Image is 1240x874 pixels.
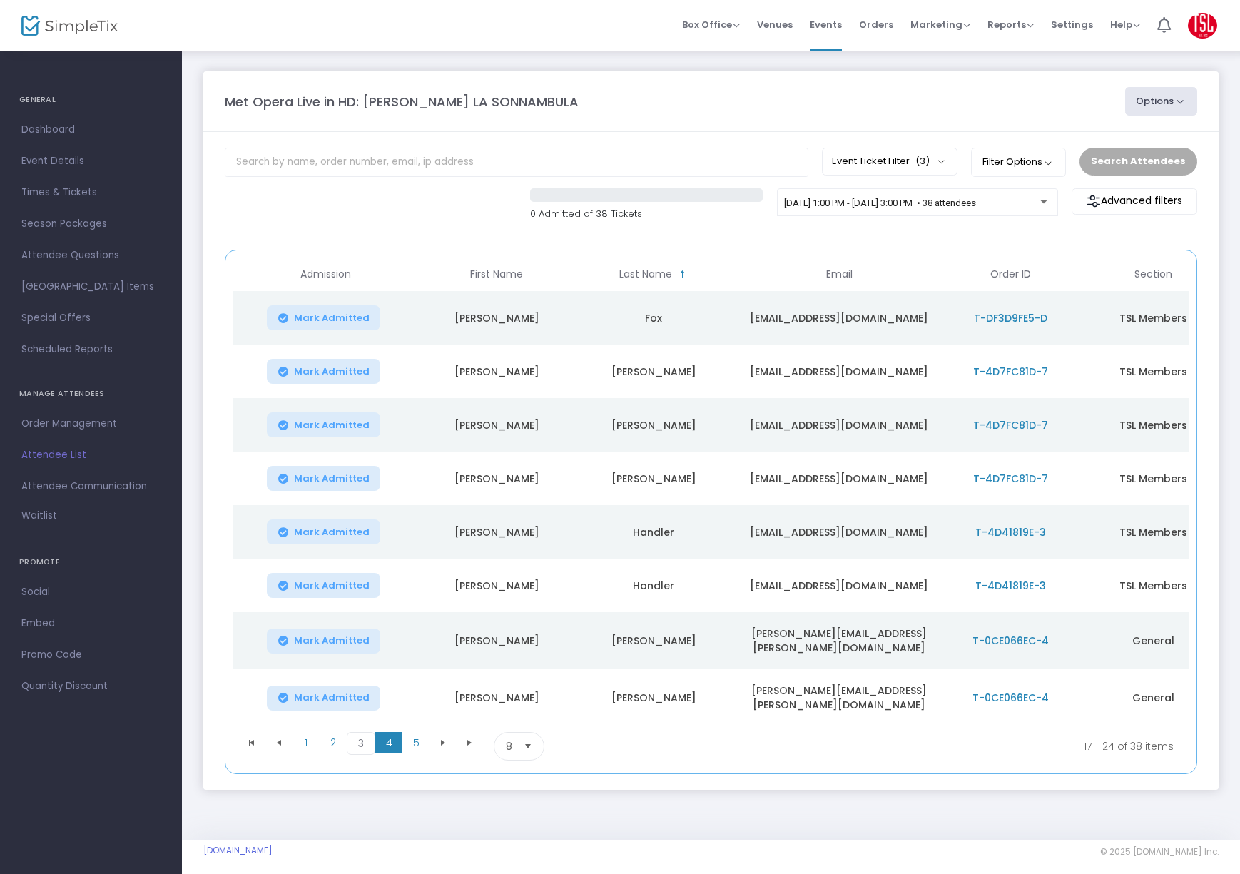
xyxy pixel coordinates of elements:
button: Mark Admitted [267,629,381,654]
span: Season Packages [21,215,161,233]
span: 8 [506,739,512,753]
span: T-4D7FC81D-7 [973,418,1048,432]
td: [PERSON_NAME] [418,345,575,398]
span: Page 1 [293,732,320,753]
span: Events [810,6,842,43]
span: Go to the previous page [265,732,293,753]
span: Times & Tickets [21,183,161,202]
span: (3) [915,156,930,167]
td: TSL Members [1074,505,1231,559]
td: [PERSON_NAME] [418,452,575,505]
span: Last Name [619,268,672,280]
h4: PROMOTE [19,548,163,576]
span: Embed [21,614,161,633]
span: T-DF3D9FE5-D [974,311,1047,325]
td: Fox [575,291,732,345]
td: [PERSON_NAME] [418,669,575,726]
td: TSL Members [1074,291,1231,345]
span: T-4D41819E-3 [975,579,1046,593]
span: Reports [987,18,1034,31]
kendo-pager-info: 17 - 24 of 38 items [686,732,1174,761]
span: Attendee Communication [21,477,161,496]
td: [PERSON_NAME][EMAIL_ADDRESS][PERSON_NAME][DOMAIN_NAME] [732,612,946,669]
td: [PERSON_NAME] [418,398,575,452]
span: Page 4 [375,732,402,753]
span: Page 3 [347,732,375,755]
button: Mark Admitted [267,519,381,544]
button: Mark Admitted [267,359,381,384]
a: [DOMAIN_NAME] [203,845,273,856]
span: Event Details [21,152,161,171]
span: Help [1110,18,1140,31]
td: [EMAIL_ADDRESS][DOMAIN_NAME] [732,505,946,559]
span: Go to the last page [457,732,484,753]
td: [PERSON_NAME] [418,612,575,669]
span: Go to the previous page [273,737,285,748]
td: [PERSON_NAME][EMAIL_ADDRESS][PERSON_NAME][DOMAIN_NAME] [732,669,946,726]
span: Settings [1051,6,1093,43]
span: Mark Admitted [294,312,370,324]
h4: GENERAL [19,86,163,114]
span: [GEOGRAPHIC_DATA] Items [21,278,161,296]
span: Go to the next page [437,737,449,748]
span: Marketing [910,18,970,31]
td: [PERSON_NAME] [575,612,732,669]
button: Mark Admitted [267,573,381,598]
span: First Name [470,268,523,280]
span: Go to the last page [464,737,476,748]
td: [PERSON_NAME] [418,559,575,612]
span: Admission [300,268,351,280]
td: TSL Members [1074,452,1231,505]
input: Search by name, order number, email, ip address [225,148,808,177]
span: Email [826,268,853,280]
span: T-4D7FC81D-7 [973,365,1048,379]
span: Quantity Discount [21,677,161,696]
button: Mark Admitted [267,466,381,491]
span: Mark Admitted [294,692,370,703]
m-panel-title: Met Opera Live in HD: [PERSON_NAME] LA SONNAMBULA [225,92,579,111]
button: Options [1125,87,1198,116]
span: Go to the first page [246,737,258,748]
td: [PERSON_NAME] [575,669,732,726]
span: © 2025 [DOMAIN_NAME] Inc. [1100,846,1219,858]
td: [EMAIL_ADDRESS][DOMAIN_NAME] [732,291,946,345]
span: Promo Code [21,646,161,664]
td: Handler [575,559,732,612]
div: Data table [233,258,1189,726]
h4: MANAGE ATTENDEES [19,380,163,408]
td: [PERSON_NAME] [575,452,732,505]
button: Select [518,733,538,760]
button: Filter Options [971,148,1066,176]
span: Mark Admitted [294,473,370,484]
span: Order ID [990,268,1031,280]
span: Orders [859,6,893,43]
span: Box Office [682,18,740,31]
td: [PERSON_NAME] [418,291,575,345]
span: Mark Admitted [294,420,370,431]
span: T-0CE066EC-4 [972,634,1049,648]
td: Handler [575,505,732,559]
span: T-4D7FC81D-7 [973,472,1048,486]
span: Mark Admitted [294,635,370,646]
span: Go to the next page [430,732,457,753]
td: [PERSON_NAME] [575,398,732,452]
span: Mark Admitted [294,527,370,538]
button: Mark Admitted [267,305,381,330]
span: Order Management [21,415,161,433]
span: Mark Admitted [294,580,370,591]
span: Go to the first page [238,732,265,753]
button: Mark Admitted [267,686,381,711]
span: Page 5 [402,732,430,753]
span: Venues [757,6,793,43]
td: [PERSON_NAME] [575,345,732,398]
span: Social [21,583,161,601]
td: TSL Members [1074,559,1231,612]
span: Waitlist [21,509,57,523]
p: 0 Admitted of 38 Tickets [530,207,763,221]
td: [EMAIL_ADDRESS][DOMAIN_NAME] [732,559,946,612]
span: [DATE] 1:00 PM - [DATE] 3:00 PM • 38 attendees [784,198,976,208]
td: [EMAIL_ADDRESS][DOMAIN_NAME] [732,452,946,505]
span: Section [1134,268,1172,280]
button: Mark Admitted [267,412,381,437]
span: Special Offers [21,309,161,327]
